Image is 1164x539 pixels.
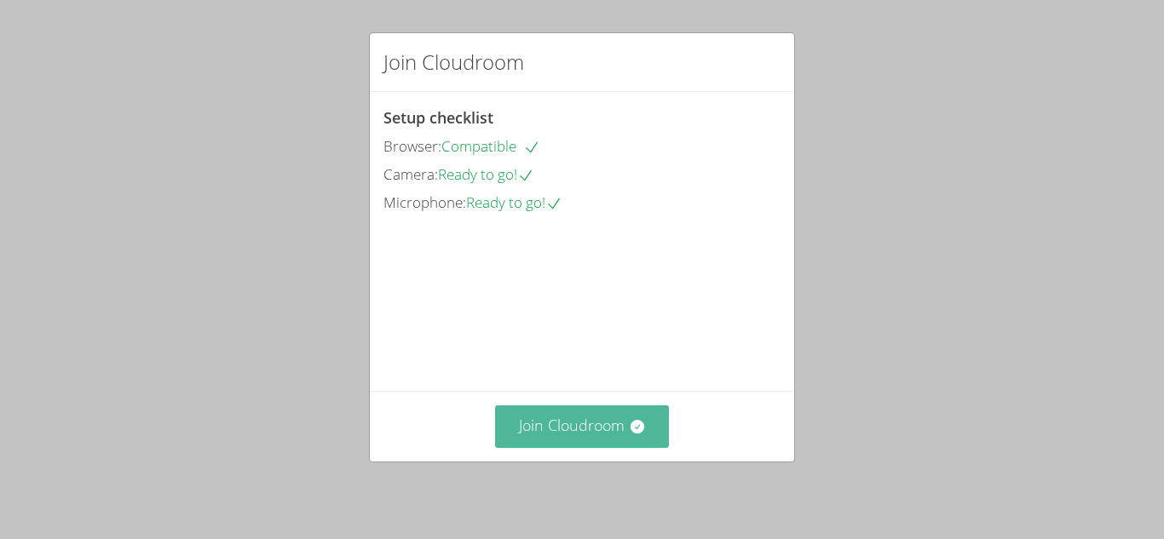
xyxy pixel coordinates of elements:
[383,136,441,156] span: Browser:
[383,164,438,184] span: Camera:
[383,192,466,212] span: Microphone:
[441,136,540,156] span: Compatible
[383,107,493,128] span: Setup checklist
[466,192,562,212] span: Ready to go!
[438,164,534,184] span: Ready to go!
[383,47,524,77] h2: Join Cloudroom
[495,405,670,447] button: Join Cloudroom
